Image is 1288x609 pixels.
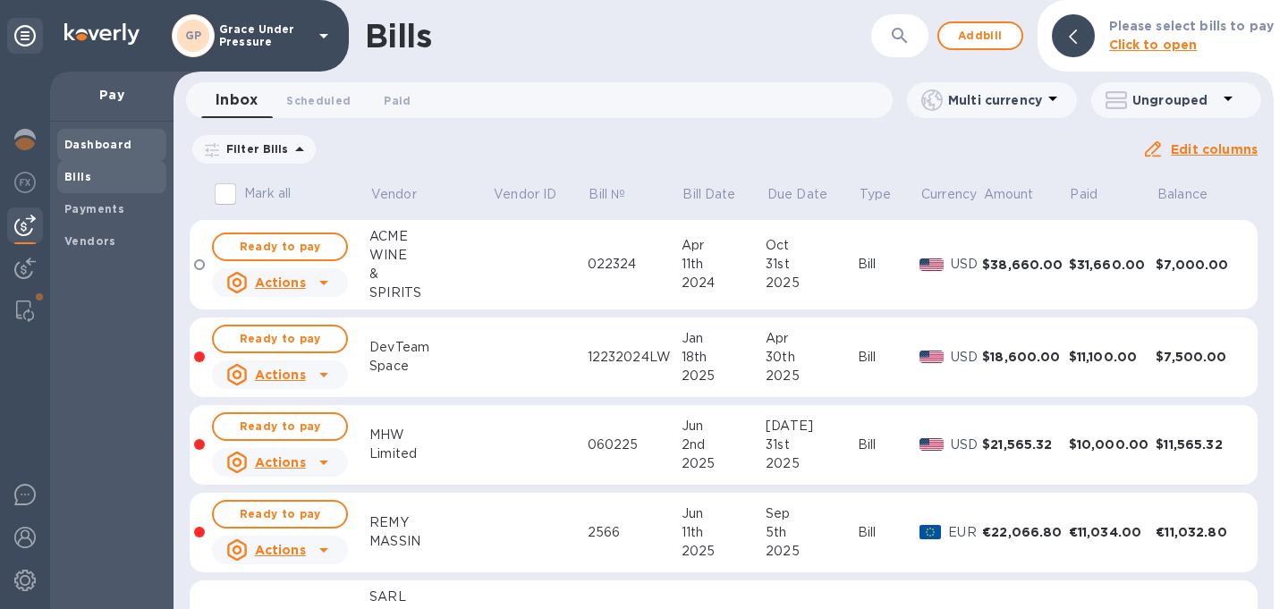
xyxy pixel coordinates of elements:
[682,454,766,473] div: 2025
[369,338,492,357] div: DevTeam
[219,141,289,156] p: Filter Bills
[982,523,1069,541] div: €22,066.80
[1157,185,1207,204] p: Balance
[255,275,306,290] u: Actions
[369,532,492,551] div: MASSIN
[982,436,1069,453] div: $21,565.32
[953,25,1007,47] span: Add bill
[682,274,766,292] div: 2024
[369,588,492,606] div: SARL
[1109,38,1198,52] b: Click to open
[766,255,858,274] div: 31st
[228,328,332,350] span: Ready to pay
[1171,142,1258,156] u: Edit columns
[369,227,492,246] div: ACME
[371,185,417,204] p: Vendor
[948,523,982,542] p: EUR
[216,88,258,113] span: Inbox
[1069,523,1157,541] div: €11,034.00
[1156,256,1242,274] div: $7,000.00
[766,504,858,523] div: Sep
[948,91,1042,109] p: Multi currency
[682,185,758,204] span: Bill Date
[767,185,827,204] p: Due Date
[682,236,766,255] div: Apr
[369,444,492,463] div: Limited
[766,417,858,436] div: [DATE]
[937,21,1023,50] button: Addbill
[951,348,982,367] p: USD
[860,185,915,204] span: Type
[682,367,766,385] div: 2025
[228,416,332,437] span: Ready to pay
[858,436,919,454] div: Bill
[255,455,306,469] u: Actions
[64,23,140,45] img: Logo
[1132,91,1217,109] p: Ungrouped
[228,503,332,525] span: Ready to pay
[212,412,348,441] button: Ready to pay
[919,351,944,363] img: USD
[1070,185,1121,204] span: Paid
[766,542,858,561] div: 2025
[212,325,348,353] button: Ready to pay
[588,523,682,542] div: 2566
[982,348,1069,366] div: $18,600.00
[682,185,735,204] p: Bill Date
[369,265,492,283] div: &
[286,91,351,110] span: Scheduled
[369,357,492,376] div: Space
[766,348,858,367] div: 30th
[858,523,919,542] div: Bill
[1070,185,1097,204] p: Paid
[244,184,291,203] p: Mark all
[588,436,682,454] div: 060225
[1069,436,1157,453] div: $10,000.00
[64,170,91,183] b: Bills
[64,86,159,104] p: Pay
[982,256,1069,274] div: $38,660.00
[766,436,858,454] div: 31st
[919,438,944,451] img: USD
[921,185,977,204] p: Currency
[682,255,766,274] div: 11th
[589,185,648,204] span: Bill №
[860,185,892,204] p: Type
[1156,348,1242,366] div: $7,500.00
[682,348,766,367] div: 18th
[369,283,492,302] div: SPIRITS
[64,138,132,151] b: Dashboard
[682,542,766,561] div: 2025
[1156,436,1242,453] div: $11,565.32
[682,436,766,454] div: 2nd
[1157,185,1231,204] span: Balance
[64,234,116,248] b: Vendors
[1109,19,1274,33] b: Please select bills to pay
[919,258,944,271] img: USD
[858,255,919,274] div: Bill
[589,185,625,204] p: Bill №
[766,236,858,255] div: Oct
[1069,256,1157,274] div: $31,660.00
[767,185,851,204] span: Due Date
[369,513,492,532] div: REMY
[228,236,332,258] span: Ready to pay
[1069,348,1157,366] div: $11,100.00
[369,246,492,265] div: WINE
[682,504,766,523] div: Jun
[255,368,306,382] u: Actions
[984,185,1057,204] span: Amount
[185,29,202,42] b: GP
[64,202,124,216] b: Payments
[7,18,43,54] div: Unpin categories
[384,91,411,110] span: Paid
[1156,523,1242,541] div: €11,032.80
[255,543,306,557] u: Actions
[588,255,682,274] div: 022324
[212,233,348,261] button: Ready to pay
[766,523,858,542] div: 5th
[371,185,440,204] span: Vendor
[682,329,766,348] div: Jan
[858,348,919,367] div: Bill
